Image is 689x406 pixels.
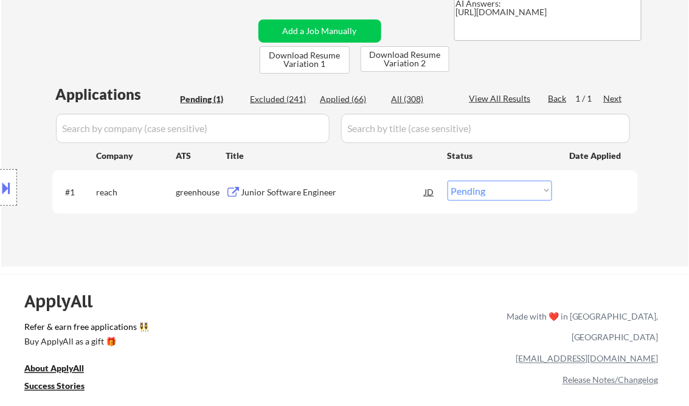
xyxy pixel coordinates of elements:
[392,93,452,105] div: All (308)
[24,362,101,377] a: About ApplyAll
[251,93,311,105] div: Excluded (241)
[24,323,252,335] a: Refer & earn free applications 👯‍♀️
[424,181,436,203] div: JD
[258,19,381,43] button: Add a Job Manually
[448,144,552,166] div: Status
[341,114,630,143] input: Search by title (case sensitive)
[516,354,659,364] a: [EMAIL_ADDRESS][DOMAIN_NAME]
[24,338,146,346] div: Buy ApplyAll as a gift 🎁
[361,46,449,72] button: Download Resume Variation 2
[604,93,623,105] div: Next
[502,306,659,348] div: Made with ❤️ in [GEOGRAPHIC_DATA], [GEOGRAPHIC_DATA]
[24,381,85,391] u: Success Stories
[24,363,84,374] u: About ApplyAll
[241,186,425,198] div: Junior Software Engineer
[549,93,568,105] div: Back
[24,291,106,312] div: ApplyAll
[260,46,350,74] button: Download Resume Variation 1
[469,93,535,105] div: View All Results
[563,375,659,385] a: Release Notes/Changelog
[24,380,101,395] a: Success Stories
[24,335,146,351] a: Buy ApplyAll as a gift 🎁
[320,93,381,105] div: Applied (66)
[570,150,623,162] div: Date Applied
[576,93,604,105] div: 1 / 1
[226,150,436,162] div: Title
